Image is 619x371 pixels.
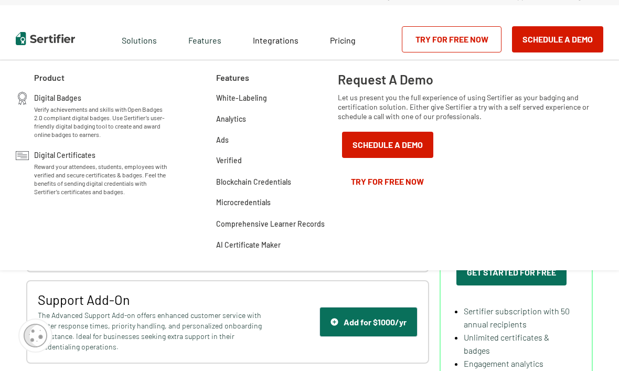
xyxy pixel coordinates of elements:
a: Digital CertificatesReward your attendees, students, employees with verified and secure certifica... [34,149,169,196]
span: Product [34,71,65,84]
span: Sertifier subscription with 50 annual recipients [464,306,570,329]
span: Pricing [330,35,356,45]
span: Let us present you the full experience of using Sertifier as your badging and certification solut... [338,93,593,121]
span: Microcredentials [216,196,271,208]
span: Digital Certificates [34,149,95,160]
button: Schedule a Demo [342,132,433,158]
span: Features [216,71,249,84]
a: Try for Free Now [402,26,501,52]
span: Unlimited certificates & badges [464,332,549,355]
a: Verified [216,155,242,165]
span: The Advanced Support Add-on offers enhanced customer service with faster response times, priority... [38,310,274,352]
span: Solutions [122,33,157,46]
span: Support Add-On [38,292,274,308]
img: Sertifier | Digital Credentialing Platform [16,32,75,45]
a: Try for Free Now [338,168,437,195]
a: Microcredentials [216,197,271,207]
a: Ads [216,134,229,144]
span: Integrations [253,35,298,45]
img: Digital Badges Icon [16,92,29,105]
span: Reward your attendees, students, employees with verified and secure certificates & badges. Feel t... [34,162,169,196]
span: Features [188,33,221,46]
a: Analytics [216,113,246,123]
span: Verify achievements and skills with Open Badges 2.0 compliant digital badges. Use Sertifier’s use... [34,105,169,139]
img: Digital Certificates Icon [16,149,29,162]
iframe: Chat Widget [567,321,619,371]
a: Blockchain Credentials [216,176,291,186]
img: Cookie Popup Icon [24,324,47,347]
span: Digital Badges [34,92,81,102]
a: White-Labeling [216,92,267,102]
img: Support Icon [330,318,338,326]
span: Request A Demo [338,71,433,88]
a: Digital BadgesVerify achievements and skills with Open Badges 2.0 compliant digital badges. Use S... [34,92,169,139]
span: Verified [216,154,242,166]
button: Schedule a Demo [512,26,603,52]
a: Comprehensive Learner Records [216,218,325,228]
div: Add for $1000/yr [330,317,407,327]
button: Get Started For Free [456,259,567,285]
button: Support IconAdd for $1000/yr [319,307,418,337]
a: AI Certificate Maker [216,239,281,249]
a: Pricing [330,33,356,46]
a: Integrations [253,33,298,46]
